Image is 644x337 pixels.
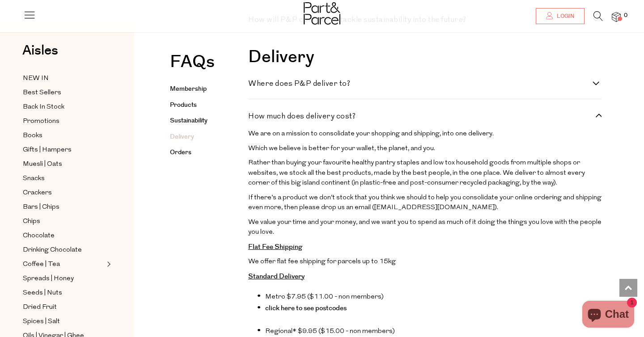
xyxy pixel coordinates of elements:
strong: Standard Delivery [248,272,305,281]
p: If there’s a product we don’t stock that you think we should to help you consolidate your online ... [248,193,602,213]
a: Aisles [22,44,58,66]
a: Gifts | Hampers [23,144,104,156]
span: Spices | Salt [23,316,60,327]
p: We value your time and your money, and we want you to spend as much of it doing the things you lo... [248,218,602,238]
img: Part&Parcel [304,2,340,25]
a: Books [23,130,104,141]
span: Best Sellers [23,88,61,98]
li: Metro $7.95 ($11.00 - non members) [257,291,602,303]
span: Dried Fruit [23,302,57,313]
p: We offer flat fee shipping for parcels up to 15kg [248,257,602,267]
span: Drinking Chocolate [23,245,82,256]
span: Muesli | Oats [23,159,62,170]
a: Chips [23,216,104,227]
strong: Flat Fee Shipping [248,242,302,252]
span: Books [23,131,42,141]
p: Rather than buying your favourite healthy pantry staples and low tox household goods from multipl... [248,158,602,189]
span: Promotions [23,116,59,127]
span: 0 [622,12,630,20]
li: Regional* $9.95 ($15.00 - non members) [257,325,602,337]
a: Coffee | Tea [23,259,104,270]
a: Products [170,101,197,110]
h4: Where does P&P deliver to? [248,80,593,88]
h4: How much does delivery cost? [248,113,593,120]
span: Gifts | Hampers [23,145,72,156]
a: Muesli | Oats [23,159,104,170]
inbox-online-store-chat: Shopify online store chat [580,301,637,330]
a: click here to see postcodes [265,303,347,313]
span: Chocolate [23,231,55,241]
span: Back In Stock [23,102,64,113]
span: NEW IN [23,73,49,84]
span: Aisles [22,41,58,60]
button: Expand/Collapse Coffee | Tea [105,259,111,270]
a: Dried Fruit [23,302,104,313]
a: Membership [170,84,207,93]
span: Snacks [23,173,45,184]
span: Seeds | Nuts [23,288,62,299]
h1: FAQs [170,54,273,75]
a: Sustainability [170,116,208,125]
a: Best Sellers [23,87,104,98]
span: Login [555,13,574,20]
a: Delivery [170,132,194,141]
a: Chocolate [23,230,104,241]
a: Promotions [23,116,104,127]
span: Chips [23,216,40,227]
span: Spreads | Honey [23,274,74,284]
p: Which we believe is better for your wallet, the planet, and you. [248,144,602,154]
a: NEW IN [23,73,104,84]
p: We are on a mission to consolidate your shopping and shipping, into one delivery. [248,129,602,139]
a: Bars | Chips [23,202,104,213]
a: Login [536,8,585,24]
a: Orders [170,148,191,157]
a: Back In Stock [23,101,104,113]
a: 0 [612,12,621,21]
a: Seeds | Nuts [23,287,104,299]
a: Crackers [23,187,104,198]
span: Bars | Chips [23,202,59,213]
a: Drinking Chocolate [23,244,104,256]
a: Snacks [23,173,104,184]
a: Spices | Salt [23,316,104,327]
span: Coffee | Tea [23,259,60,270]
a: Spreads | Honey [23,273,104,284]
span: Crackers [23,188,52,198]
